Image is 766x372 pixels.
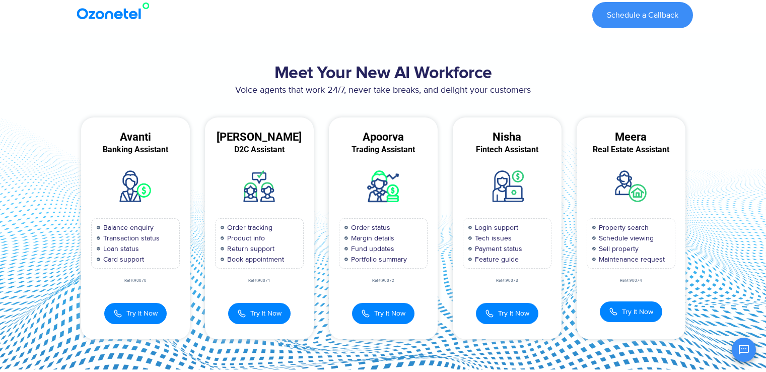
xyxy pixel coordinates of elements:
[472,243,522,254] span: Payment status
[476,303,538,324] button: Try It Now
[329,279,438,283] div: Ref#:90072
[622,306,653,317] span: Try It Now
[472,222,518,233] span: Login support
[577,133,685,142] div: Meera
[577,279,685,283] div: Ref#:90074
[74,84,693,97] p: Voice agents that work 24/7, never take breaks, and delight your customers
[74,64,693,84] h2: Meet Your New AI Workforce
[472,233,512,243] span: Tech issues
[113,308,122,319] img: Call Icon
[453,145,562,154] div: Fintech Assistant
[485,308,494,319] img: Call Icon
[101,222,154,233] span: Balance enquiry
[609,307,618,316] img: Call Icon
[225,254,284,265] span: Book appointment
[607,11,678,19] span: Schedule a Callback
[81,145,190,154] div: Banking Assistant
[225,243,274,254] span: Return support
[205,133,314,142] div: [PERSON_NAME]
[374,308,405,319] span: Try It Now
[596,222,649,233] span: Property search
[250,308,282,319] span: Try It Now
[126,308,158,319] span: Try It Now
[596,243,639,254] span: Sell property
[205,145,314,154] div: D2C Assistant
[329,133,438,142] div: Apoorva
[205,279,314,283] div: Ref#:90071
[101,254,144,265] span: Card support
[81,133,190,142] div: Avanti
[592,2,693,28] a: Schedule a Callback
[349,254,407,265] span: Portfolio summary
[101,233,160,243] span: Transaction status
[349,233,394,243] span: Margin details
[329,145,438,154] div: Trading Assistant
[225,233,265,243] span: Product info
[453,279,562,283] div: Ref#:90073
[577,145,685,154] div: Real Estate Assistant
[472,254,519,265] span: Feature guide
[237,308,246,319] img: Call Icon
[732,338,756,362] button: Open chat
[600,301,662,322] button: Try It Now
[361,308,370,319] img: Call Icon
[101,243,139,254] span: Loan status
[453,133,562,142] div: Nisha
[596,254,665,265] span: Maintenance request
[349,243,394,254] span: Fund updates
[225,222,272,233] span: Order tracking
[349,222,390,233] span: Order status
[228,303,291,324] button: Try It Now
[81,279,190,283] div: Ref#:90070
[596,233,654,243] span: Schedule viewing
[352,303,414,324] button: Try It Now
[104,303,167,324] button: Try It Now
[498,308,529,319] span: Try It Now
